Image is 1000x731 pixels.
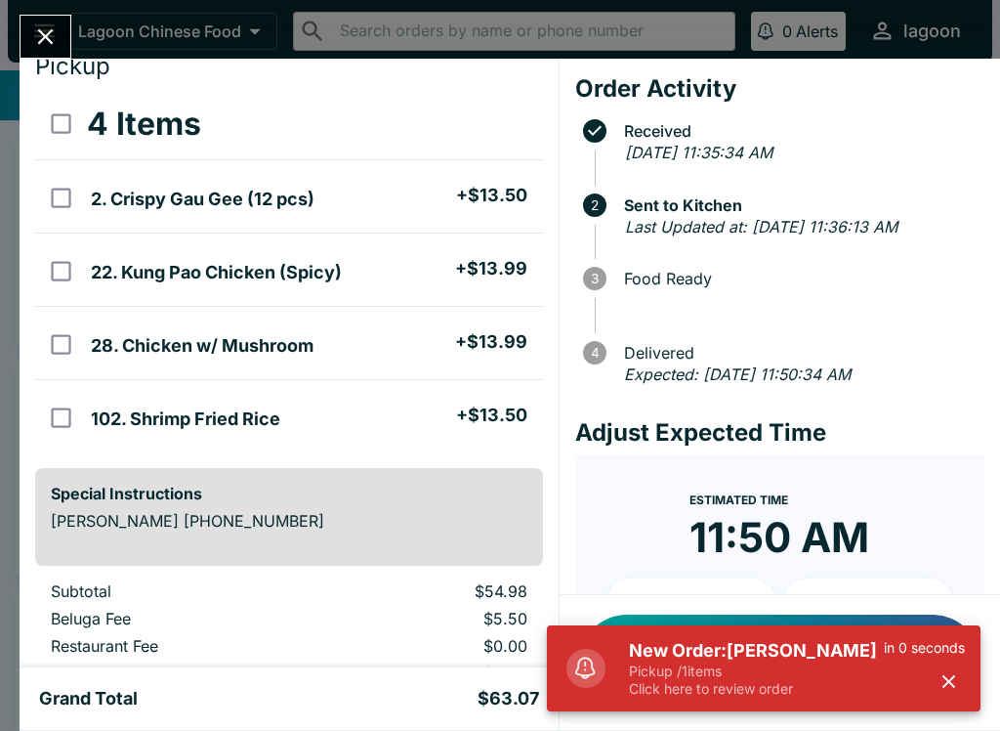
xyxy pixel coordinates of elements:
p: $2.59 [337,664,527,683]
h5: + $13.50 [456,184,527,207]
button: + 10 [606,579,776,627]
p: Pickup / 1 items [629,663,884,680]
span: Sent to Kitchen [614,196,984,214]
h3: 4 Items [87,105,201,144]
span: Pickup [35,52,110,80]
p: $54.98 [337,581,527,601]
table: orders table [35,581,543,691]
p: Click here to review order [629,680,884,698]
em: Last Updated at: [DATE] 11:36:13 AM [625,217,897,236]
h5: + $13.99 [455,257,527,280]
h5: 28. Chicken w/ Mushroom [91,334,313,358]
p: Sales Tax [51,664,306,683]
text: 2 [591,197,599,213]
button: Close [21,16,70,58]
span: Received [614,122,984,140]
p: Subtotal [51,581,306,601]
h5: New Order: [PERSON_NAME] [629,639,884,663]
p: [PERSON_NAME] [PHONE_NUMBER] [51,511,527,531]
h5: + $13.50 [456,404,527,427]
h4: Order Activity [575,74,984,104]
table: orders table [35,89,543,452]
p: $5.50 [337,609,527,628]
p: Restaurant Fee [51,636,306,656]
p: in 0 seconds [884,639,965,657]
text: 4 [590,345,599,361]
h5: $63.07 [478,687,539,710]
h5: 102. Shrimp Fried Rice [91,408,280,431]
h5: 2. Crispy Gau Gee (12 pcs) [91,188,314,211]
em: [DATE] 11:35:34 AM [625,143,772,162]
em: Expected: [DATE] 11:50:34 AM [624,365,851,384]
p: $0.00 [337,636,527,656]
h4: Adjust Expected Time [575,418,984,448]
button: + 20 [783,579,953,627]
h5: 22. Kung Pao Chicken (Spicy) [91,261,342,284]
span: Food Ready [614,270,984,287]
button: Notify Customer Food is Ready [579,615,980,710]
time: 11:50 AM [689,512,869,563]
span: Estimated Time [689,493,788,507]
p: Beluga Fee [51,609,306,628]
h5: + $13.99 [455,330,527,354]
text: 3 [591,271,599,286]
span: Delivered [614,344,984,362]
h6: Special Instructions [51,484,527,503]
h5: Grand Total [39,687,138,710]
